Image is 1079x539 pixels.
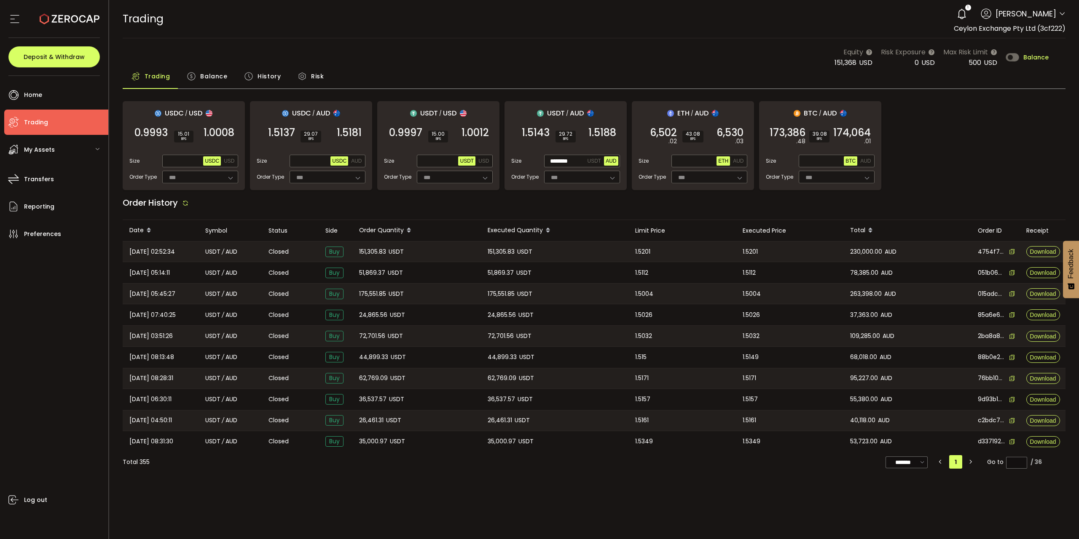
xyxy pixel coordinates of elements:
[735,137,743,146] em: .03
[766,157,776,165] span: Size
[359,310,387,320] span: 24,865.56
[225,289,237,299] span: AUD
[478,158,489,164] span: USD
[1030,354,1056,360] span: Download
[668,137,677,146] em: .02
[333,110,340,117] img: aud_portfolio.svg
[129,157,140,165] span: Size
[420,108,438,118] span: USDT
[1030,270,1056,276] span: Download
[794,110,800,117] img: btc_portfolio.svg
[587,110,594,117] img: aud_portfolio.svg
[325,331,344,341] span: Buy
[222,289,224,299] em: /
[222,310,224,320] em: /
[883,331,894,341] span: AUD
[843,223,971,238] div: Total
[844,156,857,166] button: BTC
[268,395,289,404] span: Closed
[1030,439,1056,445] span: Download
[515,416,530,425] span: USDT
[391,352,406,362] span: USDT
[488,394,515,404] span: 36,537.57
[978,268,1005,277] span: 051b060c-abf9-4289-a915-4c6f29f3c7be
[24,144,55,156] span: My Assets
[833,129,871,137] span: 174,064
[1026,415,1060,426] button: Download
[24,201,54,213] span: Reporting
[225,437,237,446] span: AUD
[481,223,628,238] div: Executed Quantity
[205,437,220,446] span: USDT
[268,268,289,277] span: Closed
[123,223,199,238] div: Date
[880,373,892,383] span: AUD
[177,137,190,142] i: BPS
[205,158,219,164] span: USDC
[224,158,234,164] span: USD
[517,289,532,299] span: USDT
[129,394,172,404] span: [DATE] 06:30:11
[519,373,534,383] span: USDT
[1030,397,1056,402] span: Download
[359,352,388,362] span: 44,899.33
[332,158,346,164] span: USDC
[325,415,344,426] span: Buy
[859,156,872,166] button: AUD
[978,437,1005,446] span: d337192e-537f-44ac-8240-677c193e9f3d
[915,58,919,67] span: 0
[477,156,491,166] button: USD
[743,247,758,257] span: 1.5201
[884,289,896,299] span: AUD
[200,68,227,85] span: Balance
[587,158,601,164] span: USDT
[978,353,1005,362] span: 88b0e27a-aa71-4e93-b8e6-a0e4bf53c56f
[359,247,386,257] span: 151,305.83
[389,289,404,299] span: USDT
[978,311,1005,319] span: 85a6e640-6b98-4a01-94e8-b6695e139380
[885,247,896,257] span: AUD
[225,331,237,341] span: AUD
[325,394,344,405] span: Buy
[733,158,743,164] span: AUD
[736,226,843,236] div: Executed Price
[1030,375,1056,381] span: Download
[222,156,236,166] button: USD
[881,47,926,57] span: Risk Exposure
[337,129,362,137] span: 1.5181
[225,416,237,425] span: AUD
[268,129,295,137] span: 1.5137
[880,310,892,320] span: AUD
[488,247,515,257] span: 151,305.83
[850,394,878,404] span: 55,380.00
[1026,352,1060,363] button: Download
[639,173,666,181] span: Order Type
[359,437,387,446] span: 35,000.97
[743,268,756,278] span: 1.5112
[222,331,224,341] em: /
[743,394,758,404] span: 1.5157
[518,310,534,320] span: USDT
[205,373,220,383] span: USDT
[813,131,826,137] span: 39.08
[189,108,202,118] span: USD
[24,228,61,240] span: Preferences
[1030,418,1056,424] span: Download
[1067,249,1075,279] span: Feedback
[177,131,190,137] span: 15.01
[969,58,981,67] span: 500
[860,158,871,164] span: AUD
[840,110,847,117] img: aud_portfolio.svg
[222,394,224,404] em: /
[743,310,760,320] span: 1.5026
[691,110,693,117] em: /
[8,46,100,67] button: Deposit & Withdraw
[460,110,467,117] img: usd_portfolio.svg
[204,129,234,137] span: 1.0008
[325,352,344,362] span: Buy
[316,108,330,118] span: AUD
[743,352,759,362] span: 1.5149
[205,394,220,404] span: USDT
[585,156,603,166] button: USDT
[978,290,1005,298] span: 015adcd7-916f-41ff-9234-e2735152bedc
